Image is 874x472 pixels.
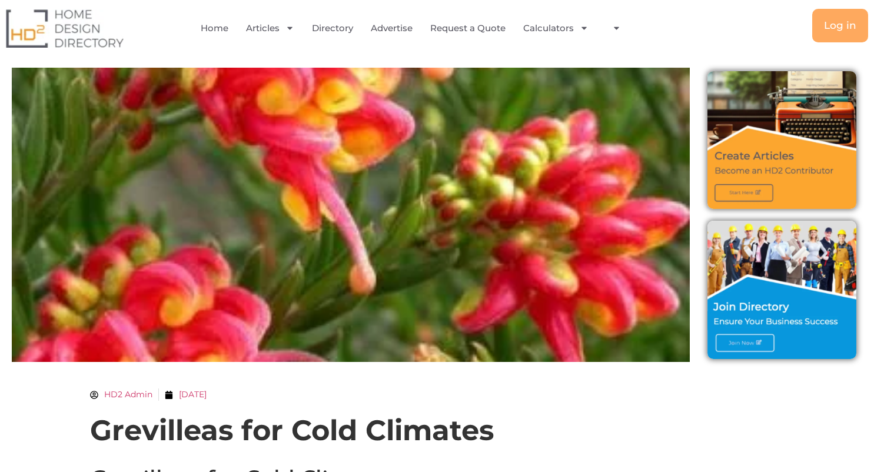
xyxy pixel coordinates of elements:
a: [DATE] [165,388,207,401]
img: Join Directory [707,221,856,359]
a: Articles [246,15,294,42]
a: Directory [312,15,353,42]
img: Create Articles [707,71,856,210]
a: Calculators [523,15,589,42]
span: Log in [824,21,856,31]
span: HD2 Admin [98,388,152,401]
a: Request a Quote [430,15,506,42]
time: [DATE] [179,389,207,400]
h1: Grevilleas for Cold Climates [90,413,785,448]
a: Advertise [371,15,413,42]
a: Home [201,15,228,42]
a: HD2 Admin [90,388,152,401]
a: Log in [812,9,868,42]
nav: Menu [178,15,653,42]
